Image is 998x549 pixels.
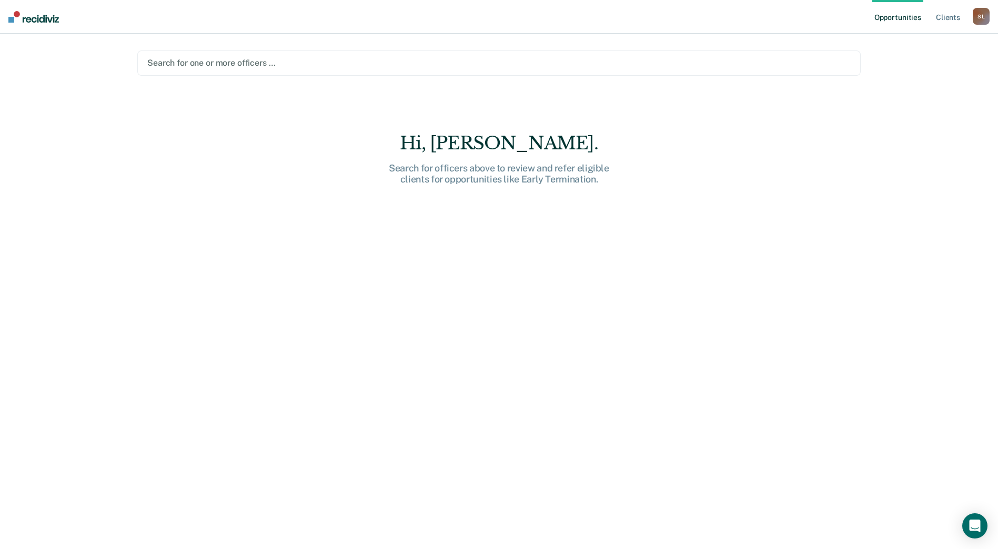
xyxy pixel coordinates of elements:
[331,133,668,154] div: Hi, [PERSON_NAME].
[8,11,59,23] img: Recidiviz
[962,513,987,538] div: Open Intercom Messenger
[331,162,668,185] div: Search for officers above to review and refer eligible clients for opportunities like Early Termi...
[973,8,990,25] button: SL
[973,8,990,25] div: S L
